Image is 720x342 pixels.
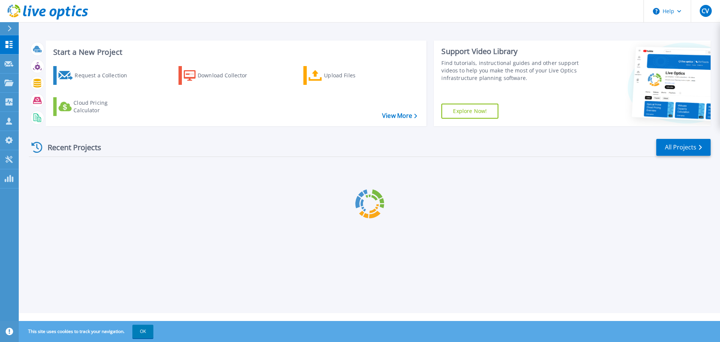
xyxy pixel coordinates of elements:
[441,47,582,56] div: Support Video Library
[382,112,417,119] a: View More
[178,66,262,85] a: Download Collector
[75,68,135,83] div: Request a Collection
[53,66,137,85] a: Request a Collection
[656,139,711,156] a: All Projects
[198,68,258,83] div: Download Collector
[303,66,387,85] a: Upload Files
[324,68,384,83] div: Upload Files
[29,138,111,157] div: Recent Projects
[21,325,153,338] span: This site uses cookies to track your navigation.
[441,104,498,119] a: Explore Now!
[441,59,582,82] div: Find tutorials, instructional guides and other support videos to help you make the most of your L...
[132,325,153,338] button: OK
[53,97,137,116] a: Cloud Pricing Calculator
[702,8,709,14] span: CV
[73,99,133,114] div: Cloud Pricing Calculator
[53,48,417,56] h3: Start a New Project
